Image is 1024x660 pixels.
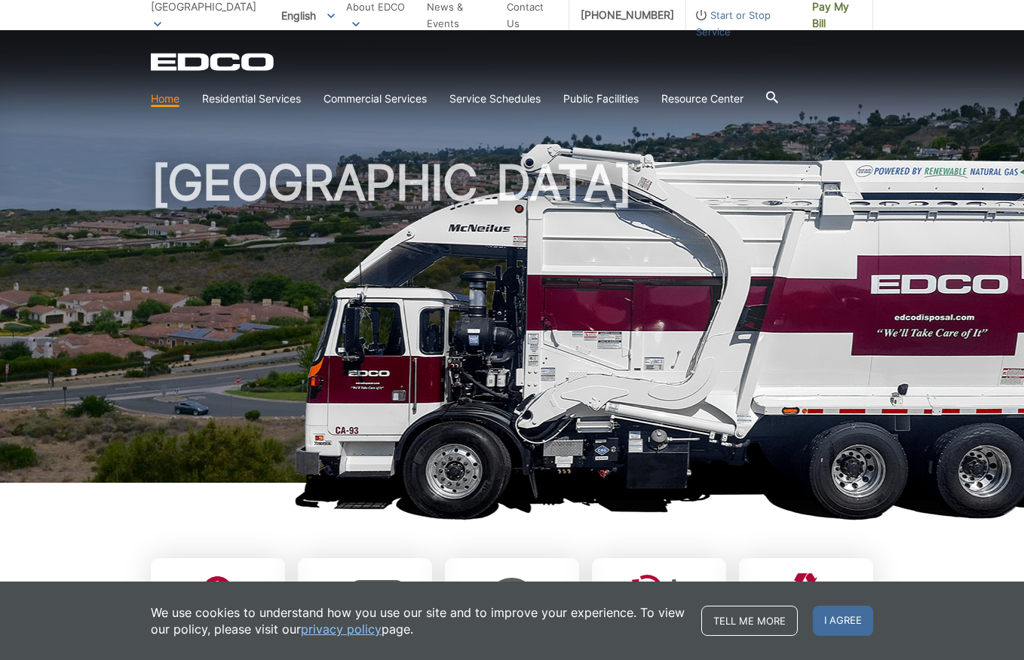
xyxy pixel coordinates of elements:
[813,606,873,636] span: I agree
[449,91,541,107] a: Service Schedules
[202,91,301,107] a: Residential Services
[151,53,276,71] a: EDCD logo. Return to the homepage.
[151,91,179,107] a: Home
[701,606,798,636] a: Tell me more
[151,158,873,490] h1: [GEOGRAPHIC_DATA]
[151,604,686,637] p: We use cookies to understand how you use our site and to improve your experience. To view our pol...
[270,3,346,28] span: English
[563,91,639,107] a: Public Facilities
[661,91,743,107] a: Resource Center
[301,621,382,637] a: privacy policy
[323,91,427,107] a: Commercial Services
